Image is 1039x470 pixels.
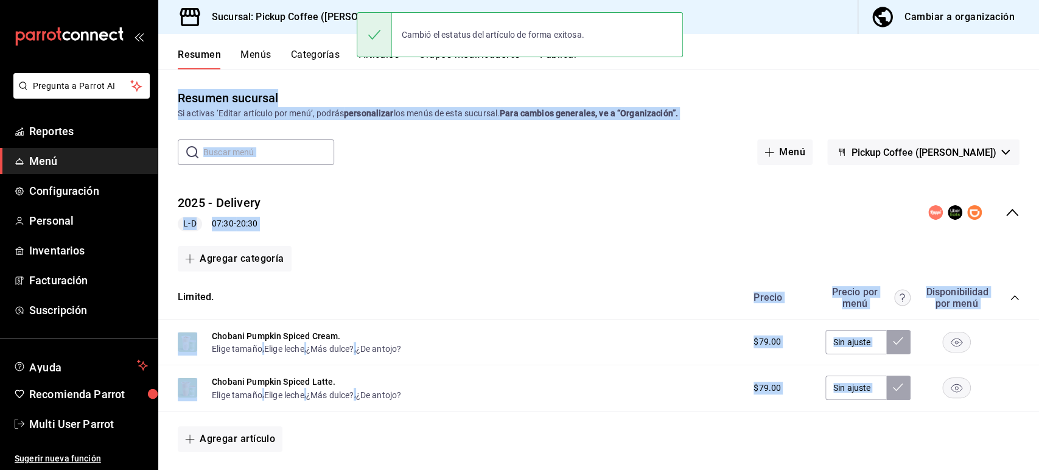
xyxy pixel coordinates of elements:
span: Menú [29,153,148,169]
strong: personalizar [344,108,394,118]
div: Cambió el estatus del artículo de forma exitosa. [392,21,594,48]
button: Menús [240,49,271,69]
button: ¿Más dulce? [306,343,354,355]
button: 2025 - Delivery [178,194,261,212]
button: Menú [757,139,813,165]
span: $79.00 [754,382,781,395]
input: Sin ajuste [825,376,886,400]
span: Recomienda Parrot [29,386,148,402]
span: Configuración [29,183,148,199]
div: Si activas ‘Editar artículo por menú’, podrás los menús de esta sucursal. [178,107,1020,120]
a: Pregunta a Parrot AI [9,88,150,101]
button: Limited. [178,290,214,304]
span: Personal [29,212,148,229]
button: Resumen [178,49,221,69]
button: Chobani Pumpkin Spiced Latte. [212,376,335,388]
span: Ayuda [29,358,132,373]
button: Agregar artículo [178,426,282,452]
img: Preview [178,378,197,398]
div: Precio [741,292,819,303]
div: Cambiar a organización [904,9,1015,26]
span: Facturación [29,272,148,289]
button: Agregar categoría [178,246,292,272]
button: Pregunta a Parrot AI [13,73,150,99]
button: Categorías [291,49,340,69]
strong: Para cambios generales, ve a “Organización”. [500,108,678,118]
div: navigation tabs [178,49,1039,69]
span: L-D [178,217,201,230]
span: Pickup Coffee ([PERSON_NAME]) [852,147,996,158]
button: ¿De antojo? [356,389,402,401]
button: Elige tamaño [212,389,262,401]
span: Inventarios [29,242,148,259]
button: ¿Más dulce? [306,389,354,401]
span: Pregunta a Parrot AI [33,80,131,93]
span: Sugerir nueva función [15,452,148,465]
span: Multi User Parrot [29,416,148,432]
div: collapse-menu-row [158,184,1039,241]
div: 07:30 - 20:30 [178,217,261,231]
button: Elige leche [264,389,304,401]
button: Elige tamaño [212,343,262,355]
button: Elige leche [264,343,304,355]
span: Suscripción [29,302,148,318]
h3: Sucursal: Pickup Coffee ([PERSON_NAME]) [202,10,403,24]
input: Buscar menú [203,140,334,164]
div: Precio por menú [825,286,911,309]
button: open_drawer_menu [134,32,144,41]
img: Preview [178,332,197,352]
div: Resumen sucursal [178,89,278,107]
span: Reportes [29,123,148,139]
button: collapse-category-row [1010,293,1020,303]
span: $79.00 [754,335,781,348]
div: , , , [212,388,401,401]
div: , , , [212,342,401,355]
button: Chobani Pumpkin Spiced Cream. [212,330,340,342]
button: Pickup Coffee ([PERSON_NAME]) [827,139,1020,165]
div: Disponibilidad por menú [926,286,987,309]
input: Sin ajuste [825,330,886,354]
button: ¿De antojo? [356,343,402,355]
